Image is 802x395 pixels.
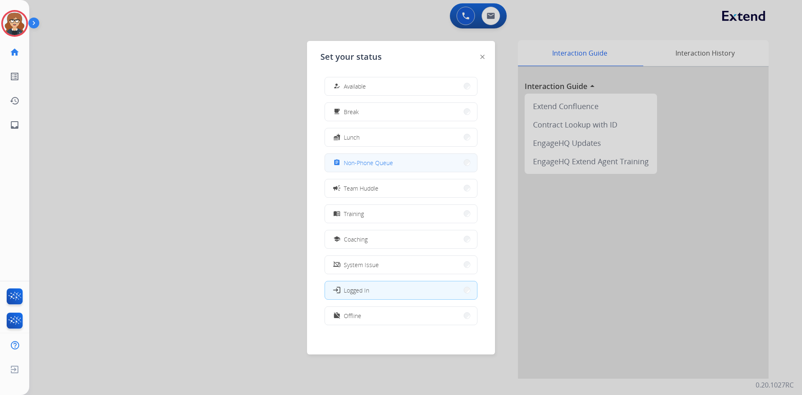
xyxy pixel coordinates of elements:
[344,260,379,269] span: System Issue
[332,286,341,294] mat-icon: login
[344,311,361,320] span: Offline
[333,108,340,115] mat-icon: free_breakfast
[325,230,477,248] button: Coaching
[344,107,359,116] span: Break
[10,96,20,106] mat-icon: history
[325,179,477,197] button: Team Huddle
[333,312,340,319] mat-icon: work_off
[333,236,340,243] mat-icon: school
[325,281,477,299] button: Logged In
[325,307,477,325] button: Offline
[333,210,340,217] mat-icon: menu_book
[325,128,477,146] button: Lunch
[320,51,382,63] span: Set your status
[325,205,477,223] button: Training
[333,261,340,268] mat-icon: phonelink_off
[3,12,26,35] img: avatar
[333,134,340,141] mat-icon: fastfood
[344,82,366,91] span: Available
[344,209,364,218] span: Training
[325,77,477,95] button: Available
[344,286,369,295] span: Logged In
[325,256,477,274] button: System Issue
[756,380,794,390] p: 0.20.1027RC
[344,158,393,167] span: Non-Phone Queue
[344,184,378,193] span: Team Huddle
[10,71,20,82] mat-icon: list_alt
[10,120,20,130] mat-icon: inbox
[325,103,477,121] button: Break
[325,154,477,172] button: Non-Phone Queue
[332,184,341,192] mat-icon: campaign
[333,83,340,90] mat-icon: how_to_reg
[344,235,368,244] span: Coaching
[10,47,20,57] mat-icon: home
[344,133,360,142] span: Lunch
[333,159,340,166] mat-icon: assignment
[480,55,485,59] img: close-button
